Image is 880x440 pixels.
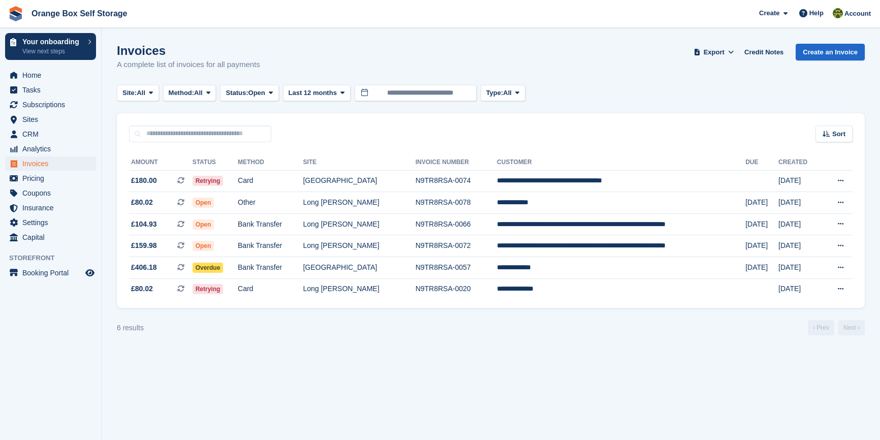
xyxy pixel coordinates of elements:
[22,112,83,127] span: Sites
[778,170,821,192] td: [DATE]
[778,154,821,171] th: Created
[832,129,845,139] span: Sort
[692,44,736,60] button: Export
[486,88,504,98] span: Type:
[778,213,821,235] td: [DATE]
[5,68,96,82] a: menu
[238,213,303,235] td: Bank Transfer
[796,44,865,60] a: Create an Invoice
[117,44,260,57] h1: Invoices
[22,266,83,280] span: Booking Portal
[740,44,788,60] a: Credit Notes
[193,176,224,186] span: Retrying
[303,154,415,171] th: Site
[5,112,96,127] a: menu
[163,85,216,102] button: Method: All
[778,235,821,257] td: [DATE]
[9,253,101,263] span: Storefront
[303,170,415,192] td: [GEOGRAPHIC_DATA]
[5,83,96,97] a: menu
[22,68,83,82] span: Home
[226,88,248,98] span: Status:
[238,192,303,214] td: Other
[193,263,224,273] span: Overdue
[5,230,96,244] a: menu
[22,83,83,97] span: Tasks
[778,192,821,214] td: [DATE]
[22,127,83,141] span: CRM
[169,88,195,98] span: Method:
[745,192,778,214] td: [DATE]
[22,201,83,215] span: Insurance
[416,278,497,300] td: N9TR8RSA-0020
[193,154,238,171] th: Status
[137,88,145,98] span: All
[193,241,214,251] span: Open
[238,235,303,257] td: Bank Transfer
[22,98,83,112] span: Subscriptions
[131,284,153,294] span: £80.02
[248,88,265,98] span: Open
[303,192,415,214] td: Long [PERSON_NAME]
[5,186,96,200] a: menu
[27,5,132,22] a: Orange Box Self Storage
[5,171,96,185] a: menu
[416,170,497,192] td: N9TR8RSA-0074
[303,257,415,279] td: [GEOGRAPHIC_DATA]
[22,171,83,185] span: Pricing
[759,8,779,18] span: Create
[416,235,497,257] td: N9TR8RSA-0072
[778,278,821,300] td: [DATE]
[844,9,871,19] span: Account
[22,47,83,56] p: View next steps
[131,262,157,273] span: £406.18
[22,186,83,200] span: Coupons
[303,278,415,300] td: Long [PERSON_NAME]
[238,154,303,171] th: Method
[22,142,83,156] span: Analytics
[22,230,83,244] span: Capital
[117,323,144,333] div: 6 results
[5,98,96,112] a: menu
[778,257,821,279] td: [DATE]
[838,320,865,335] a: Next
[22,215,83,230] span: Settings
[131,197,153,208] span: £80.02
[238,278,303,300] td: Card
[193,219,214,230] span: Open
[5,215,96,230] a: menu
[416,257,497,279] td: N9TR8RSA-0057
[416,213,497,235] td: N9TR8RSA-0066
[808,320,834,335] a: Previous
[5,127,96,141] a: menu
[497,154,745,171] th: Customer
[5,142,96,156] a: menu
[503,88,512,98] span: All
[704,47,725,57] span: Export
[289,88,337,98] span: Last 12 months
[416,192,497,214] td: N9TR8RSA-0078
[84,267,96,279] a: Preview store
[5,266,96,280] a: menu
[303,213,415,235] td: Long [PERSON_NAME]
[22,38,83,45] p: Your onboarding
[220,85,278,102] button: Status: Open
[745,213,778,235] td: [DATE]
[5,33,96,60] a: Your onboarding View next steps
[22,156,83,171] span: Invoices
[194,88,203,98] span: All
[416,154,497,171] th: Invoice Number
[283,85,351,102] button: Last 12 months
[131,175,157,186] span: £180.00
[117,85,159,102] button: Site: All
[193,198,214,208] span: Open
[809,8,824,18] span: Help
[745,235,778,257] td: [DATE]
[193,284,224,294] span: Retrying
[5,201,96,215] a: menu
[833,8,843,18] img: SARAH T
[745,257,778,279] td: [DATE]
[131,219,157,230] span: £104.93
[238,257,303,279] td: Bank Transfer
[131,240,157,251] span: £159.98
